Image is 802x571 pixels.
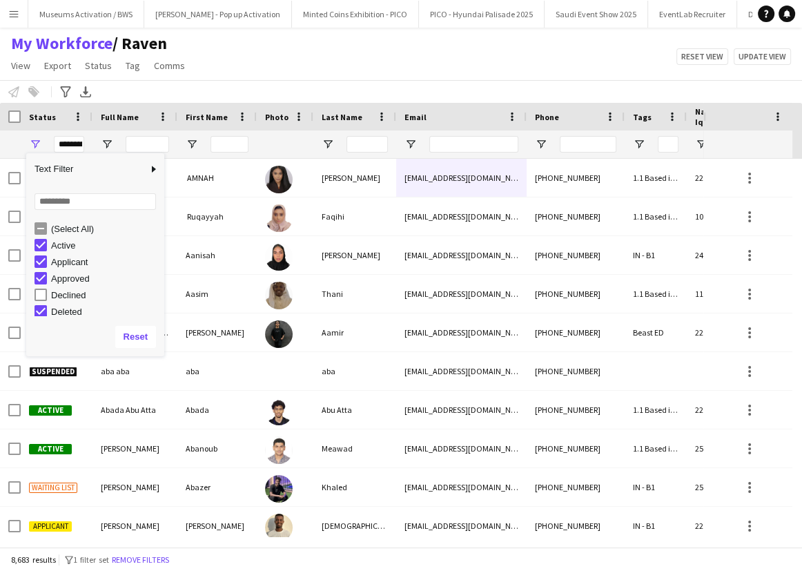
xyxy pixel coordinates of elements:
div: Abanoub [177,429,257,467]
div: [PERSON_NAME] [177,313,257,351]
a: Comms [148,57,190,75]
div: [EMAIL_ADDRESS][DOMAIN_NAME] [396,159,527,197]
button: Update view [734,48,791,65]
img: Aayan Aamir [265,320,293,348]
a: Export [39,57,77,75]
div: 1.1 Based in [GEOGRAPHIC_DATA], 2.1 English Level = 1/3 Poor [625,197,687,235]
span: Suspended [29,367,77,377]
div: Declined [51,290,160,300]
button: Open Filter Menu [633,138,645,151]
span: First Name [186,112,228,122]
div: (Select All) [51,224,160,234]
button: Open Filter Menu [29,138,41,151]
div: [EMAIL_ADDRESS][DOMAIN_NAME] [396,236,527,274]
span: Photo [265,112,288,122]
div: [EMAIL_ADDRESS][DOMAIN_NAME] [396,197,527,235]
span: Raven [113,33,167,54]
button: Reset view [676,48,728,65]
img: ‏Abada ‏Abu Atta [265,398,293,425]
span: 2213233865 [695,521,736,531]
span: Applicant [29,521,72,532]
span: Export [44,59,71,72]
div: [PERSON_NAME] [177,507,257,545]
div: [PHONE_NUMBER] [527,468,625,506]
div: [PHONE_NUMBER] [527,275,625,313]
div: [PHONE_NUMBER] [527,391,625,429]
div: [EMAIL_ADDRESS][DOMAIN_NAME] [396,275,527,313]
span: Status [29,112,56,122]
div: Active [51,240,160,251]
a: Tag [120,57,146,75]
span: 1109705721 [695,289,736,299]
span: 2565052350 [695,482,736,492]
div: Approved [51,273,160,284]
div: Thani [313,275,396,313]
div: 1.1 Based in [GEOGRAPHIC_DATA], 2.1 English Level = 1/3 Poor, Presentable B [625,275,687,313]
div: [EMAIL_ADDRESS][DOMAIN_NAME] [396,429,527,467]
div: 1.1 Based in [GEOGRAPHIC_DATA], 2.2 English Level = 2/3 Good, Presentable B, Respect Team [625,159,687,197]
button: PICO - Hyundai Palisade 2025 [419,1,545,28]
input: Last Name Filter Input [346,136,388,153]
span: Last Name [322,112,362,122]
div: IN - B1 [625,507,687,545]
div: Beast ED [625,313,687,351]
span: ‏Abada ‏Abu Atta [101,405,156,415]
button: Open Filter Menu [695,138,707,151]
span: [PERSON_NAME] [101,521,159,531]
div: 1.1 Based in [GEOGRAPHIC_DATA], 2.1 English Level = 1/3 Poor, Presentable B [625,391,687,429]
img: ‏ AMNAH IDRIS [265,166,293,193]
span: Tag [126,59,140,72]
input: First Name Filter Input [211,136,248,153]
span: View [11,59,30,72]
a: View [6,57,36,75]
img: Abanoub Meawad [265,436,293,464]
div: ‏ AMNAH [177,159,257,197]
div: [PHONE_NUMBER] [527,429,625,467]
span: aba aba [101,366,130,376]
div: Meawad [313,429,396,467]
div: [PHONE_NUMBER] [527,313,625,351]
div: ‏ Ruqayyah [177,197,257,235]
div: [PERSON_NAME] [313,236,396,274]
input: Email Filter Input [429,136,518,153]
span: 1 filter set [73,554,109,565]
span: Phone [535,112,559,122]
span: Active [29,444,72,454]
span: 2218041560 [695,405,736,415]
button: Saudi Event Show 2025 [545,1,648,28]
div: [DEMOGRAPHIC_DATA][PERSON_NAME] [313,507,396,545]
div: [PHONE_NUMBER] [527,159,625,197]
div: IN - B1 [625,468,687,506]
button: [PERSON_NAME] - Pop up Activation [144,1,292,28]
div: IN - B1 [625,236,687,274]
button: Minted Coins Exhibition - PICO [292,1,419,28]
span: [PERSON_NAME] [101,443,159,454]
span: Status [85,59,112,72]
div: Applicant [51,257,160,267]
div: Aamir [313,313,396,351]
input: Phone Filter Input [560,136,616,153]
button: EventLab Recruiter [648,1,737,28]
div: [PHONE_NUMBER] [527,197,625,235]
div: Deleted [51,307,160,317]
div: [EMAIL_ADDRESS][DOMAIN_NAME] [396,352,527,390]
span: [PERSON_NAME] [101,482,159,492]
span: Active [29,405,72,416]
span: Tags [633,112,652,122]
div: ‏Abu Atta [313,391,396,429]
app-action-btn: Export XLSX [77,84,94,100]
div: aba [177,352,257,390]
div: [PERSON_NAME] [313,159,396,197]
img: ‏ Ruqayyah Faqihi [265,204,293,232]
span: Text Filter [26,157,148,181]
div: Column Filter [26,153,164,356]
div: [EMAIL_ADDRESS][DOMAIN_NAME] [396,468,527,506]
a: Status [79,57,117,75]
button: Museums Activation / BWS [28,1,144,28]
span: 2225009246 [695,327,736,338]
div: aba [313,352,396,390]
div: [PHONE_NUMBER] [527,236,625,274]
span: 1074479146 [695,211,736,222]
button: Reset [115,326,156,348]
span: National ID/ Iqama number [695,106,762,127]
